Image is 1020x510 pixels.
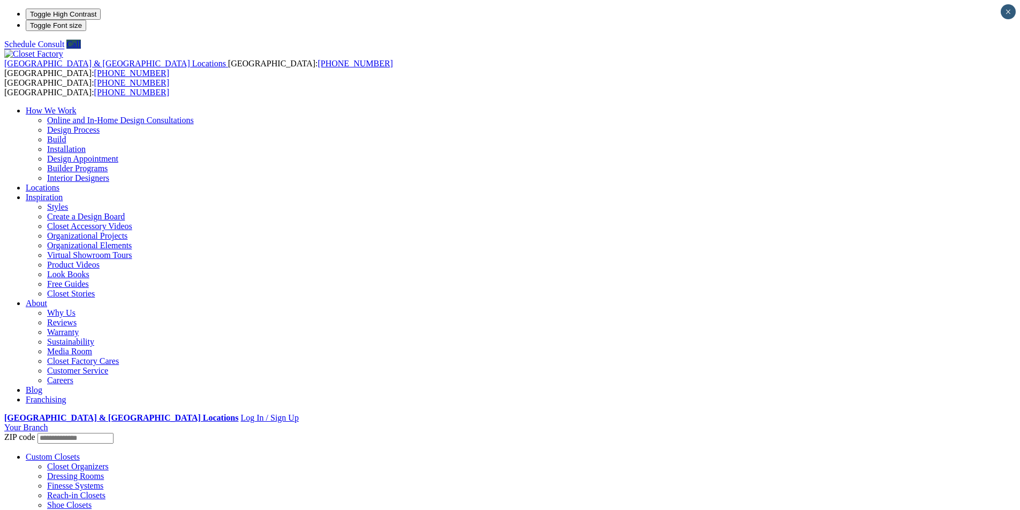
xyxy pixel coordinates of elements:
span: [GEOGRAPHIC_DATA] & [GEOGRAPHIC_DATA] Locations [4,59,226,68]
a: Finesse Systems [47,481,103,490]
a: Media Room [47,347,92,356]
a: Organizational Elements [47,241,132,250]
img: Closet Factory [4,49,63,59]
a: Organizational Projects [47,231,127,240]
a: Custom Closets [26,452,80,461]
a: Warranty [47,328,79,337]
a: Installation [47,144,86,154]
a: Shoe Closets [47,500,92,509]
span: ZIP code [4,432,35,442]
a: Closet Organizers [47,462,109,471]
a: Design Process [47,125,100,134]
a: Styles [47,202,68,211]
a: Customer Service [47,366,108,375]
a: Look Books [47,270,89,279]
button: Toggle Font size [26,20,86,31]
a: [PHONE_NUMBER] [94,78,169,87]
a: Locations [26,183,59,192]
span: Toggle Font size [30,21,82,29]
a: Interior Designers [47,173,109,182]
a: Careers [47,376,73,385]
a: Build [47,135,66,144]
a: [PHONE_NUMBER] [318,59,392,68]
span: [GEOGRAPHIC_DATA]: [GEOGRAPHIC_DATA]: [4,59,393,78]
a: Closet Factory Cares [47,356,119,366]
a: Why Us [47,308,75,317]
a: Closet Accessory Videos [47,222,132,231]
a: About [26,299,47,308]
a: Your Branch [4,423,48,432]
span: [GEOGRAPHIC_DATA]: [GEOGRAPHIC_DATA]: [4,78,169,97]
a: Franchising [26,395,66,404]
a: Create a Design Board [47,212,125,221]
button: Toggle High Contrast [26,9,101,20]
a: [GEOGRAPHIC_DATA] & [GEOGRAPHIC_DATA] Locations [4,413,238,422]
a: Dressing Rooms [47,471,104,481]
a: Virtual Showroom Tours [47,250,132,260]
a: Log In / Sign Up [240,413,298,422]
a: Product Videos [47,260,100,269]
a: How We Work [26,106,77,115]
a: Inspiration [26,193,63,202]
a: [GEOGRAPHIC_DATA] & [GEOGRAPHIC_DATA] Locations [4,59,228,68]
span: Toggle High Contrast [30,10,96,18]
a: Closet Stories [47,289,95,298]
a: [PHONE_NUMBER] [94,88,169,97]
a: Schedule Consult [4,40,64,49]
a: Design Appointment [47,154,118,163]
a: Blog [26,385,42,394]
a: [PHONE_NUMBER] [94,68,169,78]
a: Sustainability [47,337,94,346]
a: Free Guides [47,279,89,288]
a: Reach-in Closets [47,491,105,500]
input: Enter your Zip code [37,433,114,444]
a: Online and In-Home Design Consultations [47,116,194,125]
a: Reviews [47,318,77,327]
button: Close [1001,4,1016,19]
a: Builder Programs [47,164,108,173]
a: Call [66,40,81,49]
